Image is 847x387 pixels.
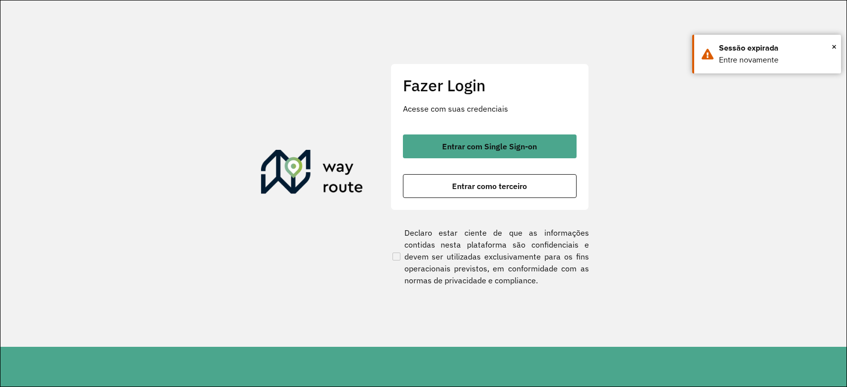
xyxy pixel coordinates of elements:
h2: Fazer Login [403,76,577,95]
p: Acesse com suas credenciais [403,103,577,115]
button: Close [832,39,837,54]
button: button [403,134,577,158]
span: Entrar com Single Sign-on [442,142,537,150]
div: Entre novamente [719,54,834,66]
button: button [403,174,577,198]
span: Entrar como terceiro [452,182,527,190]
div: Sessão expirada [719,42,834,54]
span: × [832,39,837,54]
img: Roteirizador AmbevTech [261,150,363,197]
label: Declaro estar ciente de que as informações contidas nesta plataforma são confidenciais e devem se... [391,227,589,286]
